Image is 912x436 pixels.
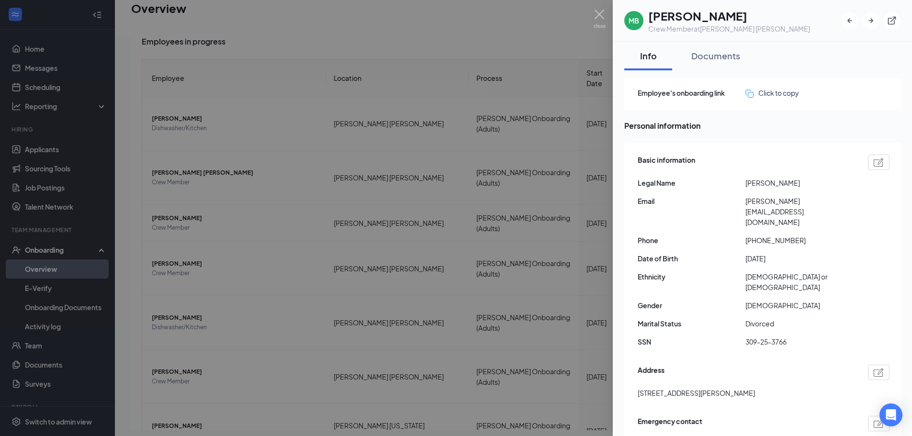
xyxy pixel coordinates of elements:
span: Employee's onboarding link [638,88,745,98]
span: Gender [638,300,745,311]
span: Basic information [638,155,695,170]
svg: ArrowRight [866,16,876,25]
span: Ethnicity [638,271,745,282]
svg: ExternalLink [887,16,897,25]
div: Crew Member at [PERSON_NAME] [PERSON_NAME] [648,24,810,34]
span: Email [638,196,745,206]
span: Legal Name [638,178,745,188]
span: Emergency contact [638,416,702,431]
button: ArrowRight [862,12,879,29]
span: Date of Birth [638,253,745,264]
span: 309-25-3766 [745,336,853,347]
h1: [PERSON_NAME] [648,8,810,24]
span: Personal information [624,120,901,132]
div: Open Intercom Messenger [879,403,902,426]
span: Address [638,365,664,380]
span: [PHONE_NUMBER] [745,235,853,246]
span: Marital Status [638,318,745,329]
svg: ArrowLeftNew [845,16,855,25]
button: Click to copy [745,88,799,98]
button: ArrowLeftNew [841,12,858,29]
div: Documents [691,50,740,62]
span: [DEMOGRAPHIC_DATA] or [DEMOGRAPHIC_DATA] [745,271,853,292]
span: [STREET_ADDRESS][PERSON_NAME] [638,388,755,398]
span: Divorced [745,318,853,329]
span: [PERSON_NAME] [745,178,853,188]
div: Info [634,50,663,62]
button: ExternalLink [883,12,901,29]
span: [PERSON_NAME][EMAIL_ADDRESS][DOMAIN_NAME] [745,196,853,227]
span: SSN [638,336,745,347]
span: [DATE] [745,253,853,264]
span: Phone [638,235,745,246]
span: [DEMOGRAPHIC_DATA] [745,300,853,311]
img: click-to-copy.71757273a98fde459dfc.svg [745,89,754,98]
div: MB [629,16,639,25]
